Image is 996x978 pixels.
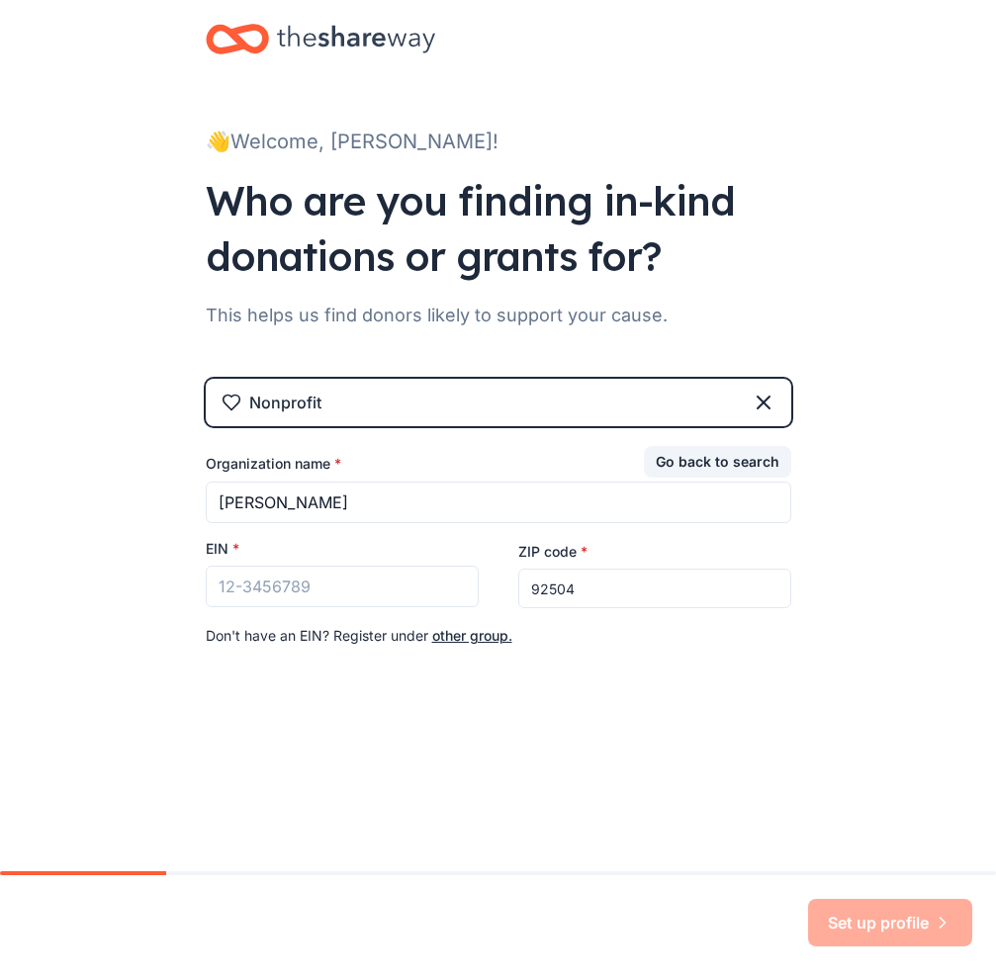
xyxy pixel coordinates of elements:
[206,566,479,607] input: 12-3456789
[518,542,588,562] label: ZIP code
[206,482,791,523] input: American Red Cross
[518,569,791,608] input: 12345 (U.S. only)
[206,624,791,648] div: Don ' t have an EIN? Register under
[249,391,321,414] div: Nonprofit
[206,126,791,157] div: 👋 Welcome, [PERSON_NAME]!
[206,173,791,284] div: Who are you finding in-kind donations or grants for?
[206,539,239,559] label: EIN
[644,446,791,478] button: Go back to search
[206,300,791,331] div: This helps us find donors likely to support your cause.
[206,454,341,474] label: Organization name
[432,624,512,648] button: other group.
